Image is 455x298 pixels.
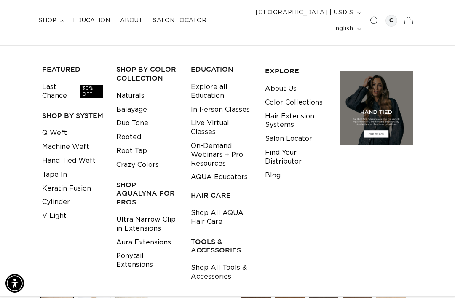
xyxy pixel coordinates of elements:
a: Root Tap [116,144,147,158]
h3: EDUCATION [191,65,252,74]
a: Hair Extension Systems [265,110,326,132]
a: Machine Weft [42,140,89,154]
a: Salon Locator [148,12,211,30]
a: Q Weft [42,126,67,140]
a: About [115,12,148,30]
a: Aura Extensions [116,236,171,250]
h3: Shop AquaLyna for Pros [116,180,177,207]
a: Ponytail Extensions [116,249,177,272]
a: Cylinder [42,195,70,209]
h3: FEATURED [42,65,103,74]
span: shop [39,17,56,24]
summary: Search [365,11,383,30]
a: Salon Locator [265,132,312,146]
a: On-Demand Webinars + Pro Resources [191,139,252,170]
a: Color Collections [265,96,323,110]
a: About Us [265,82,297,96]
a: Keratin Fusion [42,182,91,196]
h3: TOOLS & ACCESSORIES [191,237,252,255]
a: In Person Classes [191,103,250,117]
span: [GEOGRAPHIC_DATA] | USD $ [256,8,353,17]
span: Salon Locator [153,17,206,24]
a: Ultra Narrow Clip in Extensions [116,213,177,236]
a: Hand Tied Weft [42,154,96,168]
a: AQUA Educators [191,170,248,184]
a: Find Your Distributor [265,146,326,169]
summary: shop [34,12,68,30]
span: 30% OFF [80,85,104,99]
iframe: Chat Widget [413,258,455,298]
a: Shop All Tools & Accessories [191,261,252,284]
h3: Shop by Color Collection [116,65,177,83]
a: Explore all Education [191,80,252,103]
span: Education [73,17,110,24]
a: Shop All AQUA Hair Care [191,206,252,229]
a: Rooted [116,130,141,144]
button: English [326,21,364,37]
a: Balayage [116,103,147,117]
a: Education [68,12,115,30]
h3: SHOP BY SYSTEM [42,111,103,120]
a: Blog [265,169,281,183]
a: Crazy Colors [116,158,159,172]
span: English [331,24,353,33]
a: Last Chance30% OFF [42,80,103,103]
h3: EXPLORE [265,67,326,75]
div: Accessibility Menu [5,274,24,293]
a: Live Virtual Classes [191,116,252,139]
a: Naturals [116,89,145,103]
h3: HAIR CARE [191,191,252,200]
a: Tape In [42,168,67,182]
button: [GEOGRAPHIC_DATA] | USD $ [251,5,365,21]
a: V Light [42,209,67,223]
span: About [120,17,143,24]
a: Duo Tone [116,116,148,130]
